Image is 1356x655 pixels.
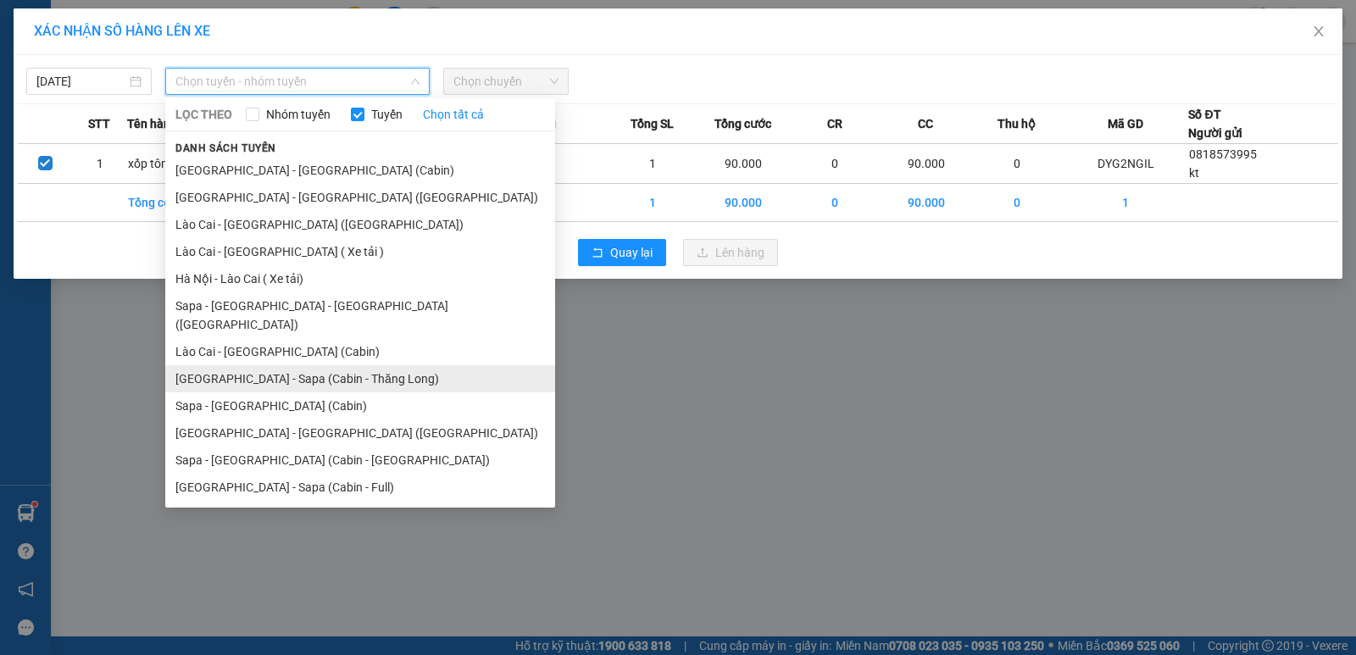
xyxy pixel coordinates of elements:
[165,157,555,184] li: [GEOGRAPHIC_DATA] - [GEOGRAPHIC_DATA] (Cabin)
[827,114,842,133] span: CR
[423,105,484,124] a: Chọn tất cả
[1295,8,1342,56] button: Close
[1108,114,1143,133] span: Mã GD
[89,98,409,205] h2: VP Nhận: VP Hàng LC
[789,184,881,222] td: 0
[165,447,555,474] li: Sapa - [GEOGRAPHIC_DATA] (Cabin - [GEOGRAPHIC_DATA])
[918,114,933,133] span: CC
[165,392,555,419] li: Sapa - [GEOGRAPHIC_DATA] (Cabin)
[453,69,559,94] span: Chọn chuyến
[364,105,409,124] span: Tuyến
[998,114,1036,133] span: Thu hộ
[165,338,555,365] li: Lào Cai - [GEOGRAPHIC_DATA] (Cabin)
[127,144,219,184] td: xốp tôm chết
[36,72,126,91] input: 14/09/2025
[698,144,790,184] td: 90.000
[1063,184,1188,222] td: 1
[259,105,337,124] span: Nhóm tuyến
[714,114,771,133] span: Tổng cước
[165,419,555,447] li: [GEOGRAPHIC_DATA] - [GEOGRAPHIC_DATA] ([GEOGRAPHIC_DATA])
[9,98,136,126] h2: DYG2NGIL
[73,144,128,184] td: 1
[88,114,110,133] span: STT
[1189,166,1199,180] span: kt
[165,265,555,292] li: Hà Nội - Lào Cai ( Xe tải)
[410,76,420,86] span: down
[1063,144,1188,184] td: DYG2NGIL
[881,184,972,222] td: 90.000
[165,474,555,501] li: [GEOGRAPHIC_DATA] - Sapa (Cabin - Full)
[165,292,555,338] li: Sapa - [GEOGRAPHIC_DATA] - [GEOGRAPHIC_DATA] ([GEOGRAPHIC_DATA])
[607,144,698,184] td: 1
[971,184,1063,222] td: 0
[789,144,881,184] td: 0
[9,14,94,98] img: logo.jpg
[881,144,972,184] td: 90.000
[578,239,666,266] button: rollbackQuay lại
[592,247,603,260] span: rollback
[127,184,219,222] td: Tổng cộng
[631,114,674,133] span: Tổng SL
[165,238,555,265] li: Lào Cai - [GEOGRAPHIC_DATA] ( Xe tải )
[103,40,207,68] b: Sao Việt
[175,69,420,94] span: Chọn tuyến - nhóm tuyến
[175,105,232,124] span: LỌC THEO
[165,184,555,211] li: [GEOGRAPHIC_DATA] - [GEOGRAPHIC_DATA] ([GEOGRAPHIC_DATA])
[610,243,653,262] span: Quay lại
[127,114,177,133] span: Tên hàng
[1188,105,1242,142] div: Số ĐT Người gửi
[226,14,409,42] b: [DOMAIN_NAME]
[698,184,790,222] td: 90.000
[1189,147,1257,161] span: 0818573995
[971,144,1063,184] td: 0
[34,23,210,39] span: XÁC NHẬN SỐ HÀNG LÊN XE
[165,365,555,392] li: [GEOGRAPHIC_DATA] - Sapa (Cabin - Thăng Long)
[1312,25,1325,38] span: close
[515,144,607,184] td: ---
[165,141,286,156] span: Danh sách tuyến
[607,184,698,222] td: 1
[165,211,555,238] li: Lào Cai - [GEOGRAPHIC_DATA] ([GEOGRAPHIC_DATA])
[683,239,778,266] button: uploadLên hàng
